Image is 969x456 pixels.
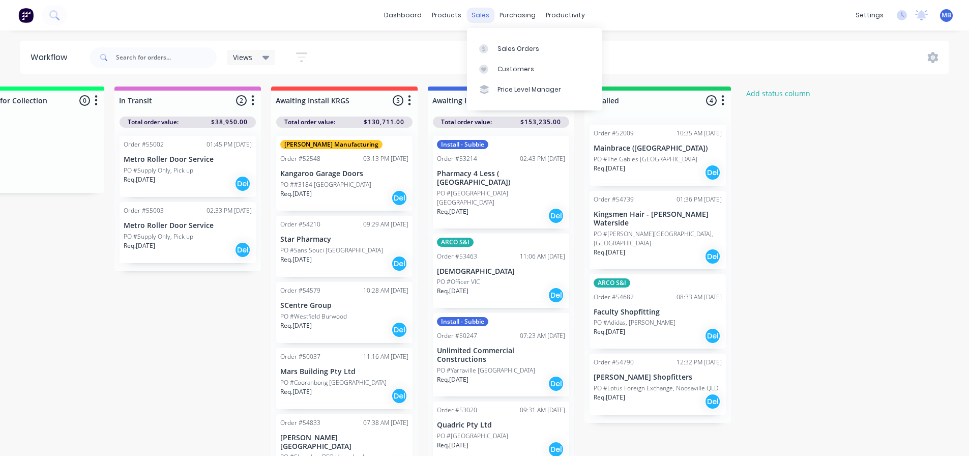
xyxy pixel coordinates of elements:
[437,277,480,287] p: PO #Officer VIC
[520,154,565,163] div: 02:43 PM [DATE]
[120,136,256,197] div: Order #5500201:45 PM [DATE]Metro Roller Door ServicePO #Supply Only, Pick upReq.[DATE]Del
[433,313,569,396] div: Install - SubbieOrder #5024707:23 AM [DATE]Unlimited Commercial ConstructionsPO #Yarraville [GEOG...
[280,154,320,163] div: Order #52548
[590,125,726,186] div: Order #5200910:35 AM [DATE]Mainbrace ([GEOGRAPHIC_DATA])PO #The Gables [GEOGRAPHIC_DATA]Req.[DATE...
[280,301,408,310] p: SCentre Group
[234,176,251,192] div: Del
[497,65,534,74] div: Customers
[233,52,252,63] span: Views
[548,208,564,224] div: Del
[124,155,252,164] p: Metro Roller Door Service
[467,79,602,100] a: Price Level Manager
[437,432,508,441] p: PO #[GEOGRAPHIC_DATA]
[437,366,535,375] p: PO #Yarraville [GEOGRAPHIC_DATA]
[437,169,565,187] p: Pharmacy 4 Less ( [GEOGRAPHIC_DATA])
[494,8,541,23] div: purchasing
[520,406,565,415] div: 09:31 AM [DATE]
[594,308,722,317] p: Faculty Shopfitting
[124,166,193,175] p: PO #Supply Only, Pick up
[280,352,320,361] div: Order #50037
[280,220,320,229] div: Order #54210
[594,327,625,336] p: Req. [DATE]
[677,129,722,138] div: 10:35 AM [DATE]
[594,129,634,138] div: Order #52009
[280,169,408,178] p: Kangaroo Garage Doors
[437,347,565,364] p: Unlimited Commercial Constructions
[280,140,383,149] div: [PERSON_NAME] Manufacturing
[207,140,252,149] div: 01:45 PM [DATE]
[741,87,816,100] button: Add status column
[280,387,312,396] p: Req. [DATE]
[677,293,722,302] div: 08:33 AM [DATE]
[520,252,565,261] div: 11:06 AM [DATE]
[467,59,602,79] a: Customers
[437,287,468,296] p: Req. [DATE]
[280,235,408,244] p: Star Pharmacy
[437,406,477,415] div: Order #53020
[31,51,72,64] div: Workflow
[437,154,477,163] div: Order #53214
[437,441,468,450] p: Req. [DATE]
[704,248,721,265] div: Del
[280,378,387,387] p: PO #Cooranbong [GEOGRAPHIC_DATA]
[594,358,634,367] div: Order #54790
[363,352,408,361] div: 11:16 AM [DATE]
[363,418,408,427] div: 07:38 AM [DATE]
[391,322,407,338] div: Del
[280,189,312,198] p: Req. [DATE]
[594,164,625,173] p: Req. [DATE]
[594,384,718,393] p: PO #Lotus Foreign Exchange, Noosaville QLD
[437,375,468,384] p: Req. [DATE]
[437,252,477,261] div: Order #53463
[433,136,569,229] div: Install - SubbieOrder #5321402:43 PM [DATE]Pharmacy 4 Less ( [GEOGRAPHIC_DATA])PO #[GEOGRAPHIC_DA...
[594,230,722,248] p: PO #[PERSON_NAME][GEOGRAPHIC_DATA], [GEOGRAPHIC_DATA]
[128,118,179,127] span: Total order value:
[437,207,468,216] p: Req. [DATE]
[211,118,248,127] span: $38,950.00
[437,140,488,149] div: Install - Subbie
[590,354,726,415] div: Order #5479012:32 PM [DATE][PERSON_NAME] ShopfittersPO #Lotus Foreign Exchange, Noosaville QLDReq...
[124,241,155,250] p: Req. [DATE]
[124,206,164,215] div: Order #55003
[276,282,413,343] div: Order #5457910:28 AM [DATE]SCentre GroupPO #Westfield BurwoodReq.[DATE]Del
[280,367,408,376] p: Mars Building Pty Ltd
[594,195,634,204] div: Order #54739
[850,8,889,23] div: settings
[704,164,721,181] div: Del
[437,317,488,326] div: Install - Subbie
[437,267,565,276] p: [DEMOGRAPHIC_DATA]
[441,118,492,127] span: Total order value:
[437,238,474,247] div: ARCO S&I
[280,434,408,451] p: [PERSON_NAME] [GEOGRAPHIC_DATA]
[467,38,602,59] a: Sales Orders
[590,274,726,349] div: ARCO S&IOrder #5468208:33 AM [DATE]Faculty ShopfittingPO #Adidas, [PERSON_NAME]Req.[DATE]Del
[379,8,427,23] a: dashboard
[124,232,193,241] p: PO #Supply Only, Pick up
[520,331,565,340] div: 07:23 AM [DATE]
[497,85,561,94] div: Price Level Manager
[280,246,383,255] p: PO #Sans Souci [GEOGRAPHIC_DATA]
[594,293,634,302] div: Order #54682
[280,312,347,321] p: PO #Westfield Burwood
[594,144,722,153] p: Mainbrace ([GEOGRAPHIC_DATA])
[704,328,721,344] div: Del
[391,388,407,404] div: Del
[590,191,726,269] div: Order #5473901:36 PM [DATE]Kingsmen Hair - [PERSON_NAME] WatersidePO #[PERSON_NAME][GEOGRAPHIC_DA...
[548,287,564,303] div: Del
[437,421,565,430] p: Quadric Pty Ltd
[466,8,494,23] div: sales
[594,278,630,288] div: ARCO S&I
[276,216,413,277] div: Order #5421009:29 AM [DATE]Star PharmacyPO #Sans Souci [GEOGRAPHIC_DATA]Req.[DATE]Del
[234,242,251,258] div: Del
[677,195,722,204] div: 01:36 PM [DATE]
[280,321,312,330] p: Req. [DATE]
[594,318,676,327] p: PO #Adidas, [PERSON_NAME]
[276,136,413,211] div: [PERSON_NAME] ManufacturingOrder #5254803:13 PM [DATE]Kangaroo Garage DoorsPO ##3184 [GEOGRAPHIC_...
[391,255,407,272] div: Del
[363,220,408,229] div: 09:29 AM [DATE]
[364,118,404,127] span: $130,711.00
[437,189,565,207] p: PO #[GEOGRAPHIC_DATA] [GEOGRAPHIC_DATA]
[520,118,561,127] span: $153,235.00
[541,8,590,23] div: productivity
[280,418,320,427] div: Order #54833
